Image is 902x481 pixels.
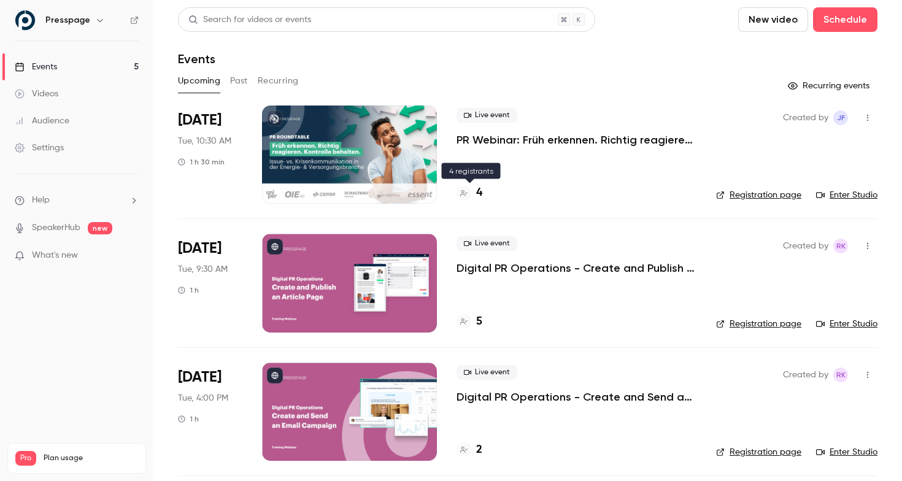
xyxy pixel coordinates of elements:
button: Schedule [813,7,877,32]
span: [DATE] [178,239,222,258]
div: 1 h [178,285,199,295]
h4: 4 [476,185,482,201]
a: Registration page [716,189,801,201]
span: Plan usage [44,453,138,463]
span: RK [836,367,846,382]
span: Help [32,194,50,207]
li: help-dropdown-opener [15,194,139,207]
h4: 5 [476,314,482,330]
button: Recurring events [782,76,877,96]
a: Enter Studio [816,446,877,458]
span: Live event [457,365,517,380]
span: JF [837,110,845,125]
span: Tue, 4:00 PM [178,392,228,404]
h1: Events [178,52,215,66]
button: New video [738,7,808,32]
span: Live event [457,108,517,123]
a: SpeakerHub [32,221,80,234]
a: 4 [457,185,482,201]
span: Created by [783,239,828,253]
a: Digital PR Operations - Create and Send an Email Campaign [457,390,696,404]
span: new [88,222,112,234]
span: Tue, 9:30 AM [178,263,228,275]
span: Created by [783,367,828,382]
span: [DATE] [178,367,222,387]
img: Presspage [15,10,35,30]
a: Digital PR Operations - Create and Publish an Article Page [457,261,696,275]
div: Sep 30 Tue, 10:30 AM (Europe/Berlin) [178,106,242,204]
span: RK [836,239,846,253]
div: 1 h 30 min [178,157,225,167]
a: Enter Studio [816,189,877,201]
div: Nov 18 Tue, 4:00 PM (Europe/Amsterdam) [178,363,242,461]
div: Search for videos or events [188,13,311,26]
span: Robin Kleine [833,239,848,253]
span: [DATE] [178,110,222,130]
div: Nov 4 Tue, 9:30 AM (Europe/Amsterdam) [178,234,242,332]
button: Recurring [258,71,299,91]
span: Jesse Finn-Brown [833,110,848,125]
span: What's new [32,249,78,262]
span: Pro [15,451,36,466]
a: 2 [457,442,482,458]
span: Robin Kleine [833,367,848,382]
div: Audience [15,115,69,127]
div: Settings [15,142,64,154]
a: Registration page [716,318,801,330]
h4: 2 [476,442,482,458]
div: Videos [15,88,58,100]
a: 5 [457,314,482,330]
button: Past [230,71,248,91]
a: Registration page [716,446,801,458]
span: Created by [783,110,828,125]
div: Events [15,61,57,73]
h6: Presspage [45,14,90,26]
a: Enter Studio [816,318,877,330]
span: Live event [457,236,517,251]
button: Upcoming [178,71,220,91]
span: Tue, 10:30 AM [178,135,231,147]
div: 1 h [178,414,199,424]
a: PR Webinar: Früh erkennen. Richtig reagieren. Kontrolle behalten. [457,133,696,147]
